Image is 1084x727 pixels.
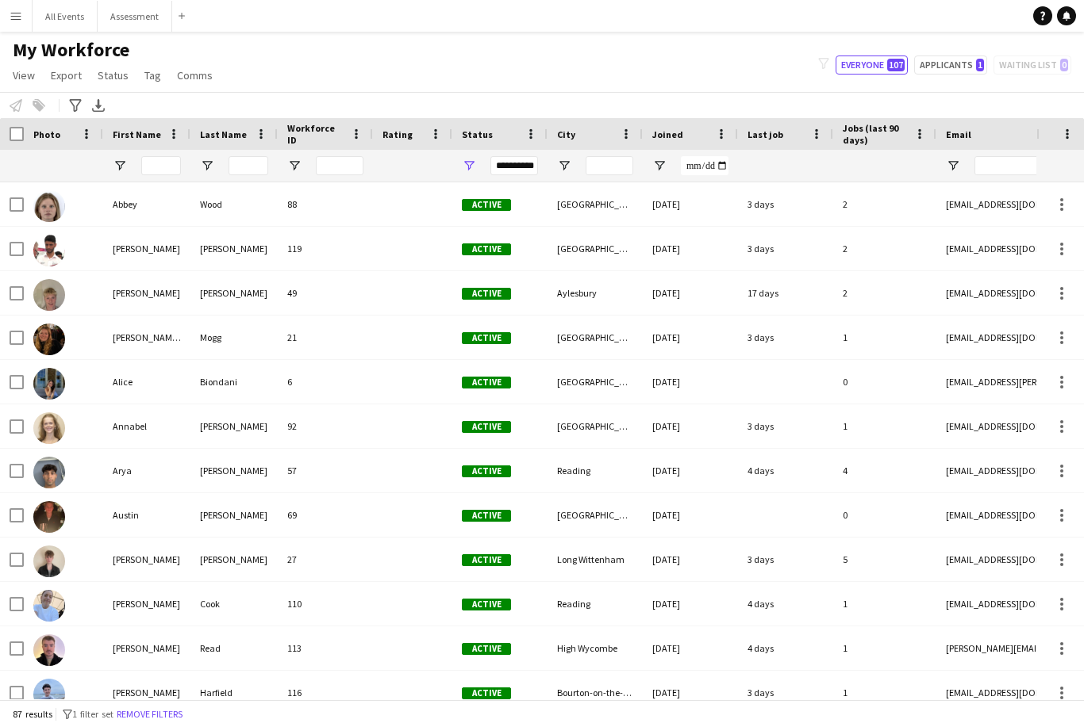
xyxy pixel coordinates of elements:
span: 1 filter set [72,708,113,720]
span: Status [462,128,493,140]
span: Tag [144,68,161,82]
span: View [13,68,35,82]
div: 113 [278,626,373,670]
div: Annabel [103,404,190,448]
span: Active [462,199,511,211]
img: Bradley Read [33,634,65,666]
div: [GEOGRAPHIC_DATA] [548,360,643,404]
div: [GEOGRAPHIC_DATA] [548,316,643,359]
a: Tag [138,65,167,86]
button: Everyone107 [836,55,908,75]
div: [DATE] [643,360,738,404]
div: 49 [278,271,373,315]
div: [PERSON_NAME] [190,538,278,581]
img: Annabel Smith [33,412,65,444]
img: Cameron Harfield [33,679,65,710]
input: Joined Filter Input [681,156,728,175]
app-action-btn: Advanced filters [66,96,85,115]
div: Aylesbury [548,271,643,315]
button: All Events [33,1,98,32]
div: [PERSON_NAME] [103,538,190,581]
div: 110 [278,582,373,626]
div: [PERSON_NAME] [103,582,190,626]
button: Applicants1 [914,55,987,75]
span: Active [462,332,511,344]
img: Alexandra (Ali) Mogg [33,323,65,355]
div: [PERSON_NAME] [190,449,278,492]
img: Bethany Cook [33,590,65,622]
div: Cook [190,582,278,626]
button: Open Filter Menu [287,159,302,173]
span: Active [462,465,511,477]
div: [PERSON_NAME] [190,271,278,315]
div: 88 [278,182,373,226]
img: Arya Firake [33,457,65,488]
div: [PERSON_NAME] ([PERSON_NAME]) [103,316,190,359]
span: Comms [177,68,213,82]
a: Export [44,65,88,86]
span: Active [462,554,511,566]
div: [GEOGRAPHIC_DATA] [548,404,643,448]
div: [PERSON_NAME] [103,671,190,714]
app-action-btn: Export XLSX [89,96,108,115]
div: 27 [278,538,373,581]
div: Long Wittenham [548,538,643,581]
div: 92 [278,404,373,448]
div: [PERSON_NAME] [103,626,190,670]
div: Wood [190,182,278,226]
span: Active [462,288,511,300]
span: First Name [113,128,161,140]
a: Comms [171,65,219,86]
div: Abbey [103,182,190,226]
span: Status [98,68,129,82]
img: Alice Biondani [33,368,65,400]
div: Reading [548,582,643,626]
div: [DATE] [643,227,738,270]
div: [DATE] [643,626,738,670]
iframe: Chat Widget [728,90,1084,727]
input: Workforce ID Filter Input [316,156,363,175]
div: Biondani [190,360,278,404]
span: Photo [33,128,60,140]
span: Active [462,421,511,433]
div: [PERSON_NAME] [103,271,190,315]
div: Reading [548,449,643,492]
div: [DATE] [643,493,738,537]
div: [DATE] [643,316,738,359]
img: Alexander Jones [33,279,65,311]
span: My Workforce [13,38,129,62]
div: [GEOGRAPHIC_DATA] [548,227,643,270]
span: Workforce ID [287,122,344,146]
div: [DATE] [643,582,738,626]
span: Active [462,243,511,255]
div: Harfield [190,671,278,714]
div: [DATE] [643,538,738,581]
button: Open Filter Menu [557,159,571,173]
div: 69 [278,493,373,537]
span: Joined [652,128,683,140]
div: [PERSON_NAME] [190,404,278,448]
input: Last Name Filter Input [229,156,268,175]
a: Status [91,65,135,86]
button: Assessment [98,1,172,32]
div: [DATE] [643,271,738,315]
div: [GEOGRAPHIC_DATA] [548,182,643,226]
div: Alice [103,360,190,404]
a: View [6,65,41,86]
div: [DATE] [643,404,738,448]
span: Active [462,687,511,699]
img: Ahmed Al-Khayat [33,235,65,266]
div: 57 [278,449,373,492]
span: Last Name [200,128,247,140]
input: City Filter Input [586,156,633,175]
div: [PERSON_NAME] [103,227,190,270]
div: [PERSON_NAME] [190,493,278,537]
span: Rating [382,128,413,140]
img: Benjamin Thompson [33,545,65,577]
button: Open Filter Menu [113,159,127,173]
span: Export [51,68,82,82]
div: Austin [103,493,190,537]
div: [PERSON_NAME] [190,227,278,270]
div: [DATE] [643,449,738,492]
